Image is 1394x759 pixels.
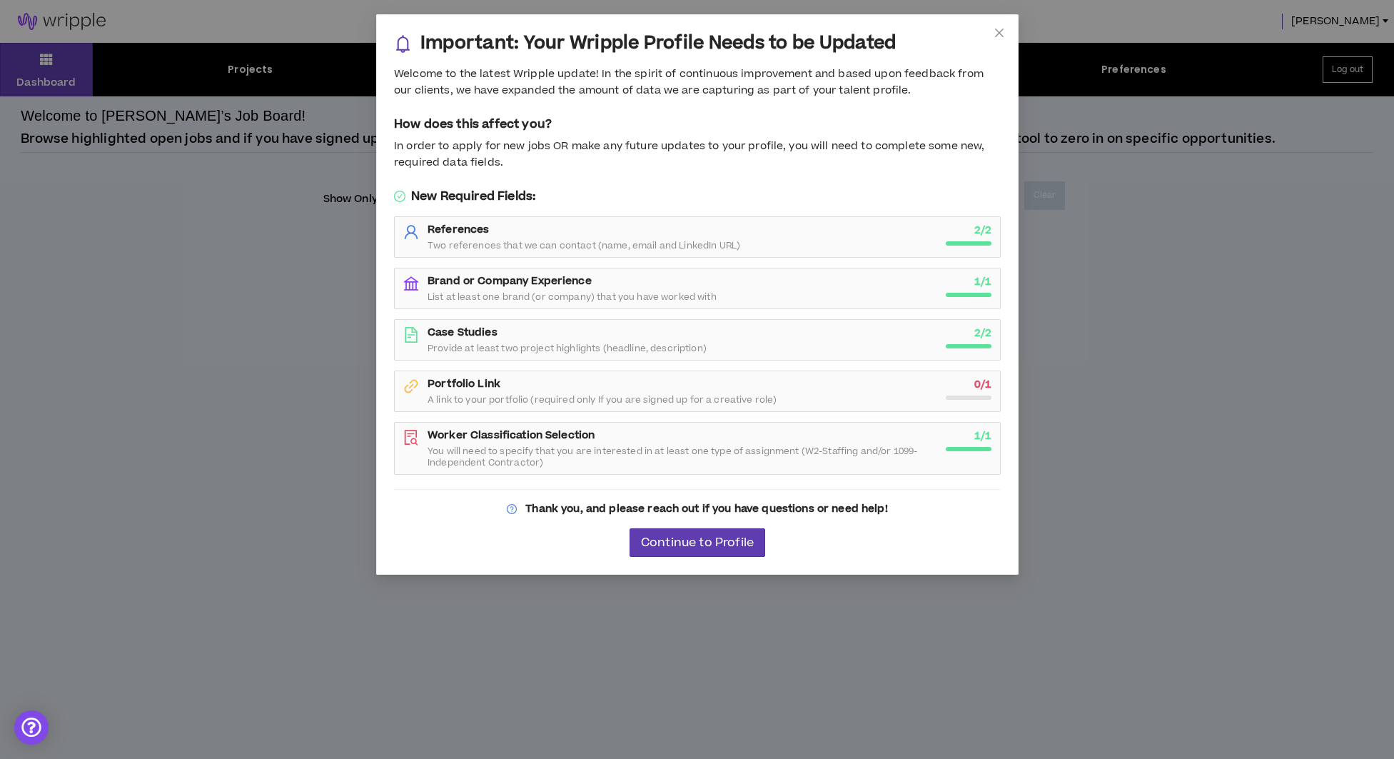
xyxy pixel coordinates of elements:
[428,273,592,288] strong: Brand or Company Experience
[428,222,489,237] strong: References
[974,377,991,392] strong: 0 / 1
[428,291,717,303] span: List at least one brand (or company) that you have worked with
[428,394,777,406] span: A link to your portfolio (required only If you are signed up for a creative role)
[974,223,991,238] strong: 2 / 2
[394,188,1001,205] h5: New Required Fields:
[394,35,412,53] span: bell
[428,428,595,443] strong: Worker Classification Selection
[994,27,1005,39] span: close
[428,343,707,354] span: Provide at least two project highlights (headline, description)
[403,224,419,240] span: user
[403,276,419,291] span: bank
[403,378,419,394] span: link
[428,376,500,391] strong: Portfolio Link
[394,139,1001,171] div: In order to apply for new jobs OR make any future updates to your profile, you will need to compl...
[394,66,1001,99] div: Welcome to the latest Wripple update! In the spirit of continuous improvement and based upon feed...
[507,504,517,514] span: question-circle
[428,240,740,251] span: Two references that we can contact (name, email and LinkedIn URL)
[525,501,887,516] strong: Thank you, and please reach out if you have questions or need help!
[394,191,405,202] span: check-circle
[403,327,419,343] span: file-text
[394,116,1001,133] h5: How does this affect you?
[420,32,896,55] h3: Important: Your Wripple Profile Needs to be Updated
[629,528,764,557] button: Continue to Profile
[980,14,1019,53] button: Close
[14,710,49,745] div: Open Intercom Messenger
[974,274,991,289] strong: 1 / 1
[974,326,991,341] strong: 2 / 2
[640,536,753,550] span: Continue to Profile
[403,430,419,446] span: file-search
[428,446,937,468] span: You will need to specify that you are interested in at least one type of assignment (W2-Staffing ...
[974,428,991,443] strong: 1 / 1
[428,325,498,340] strong: Case Studies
